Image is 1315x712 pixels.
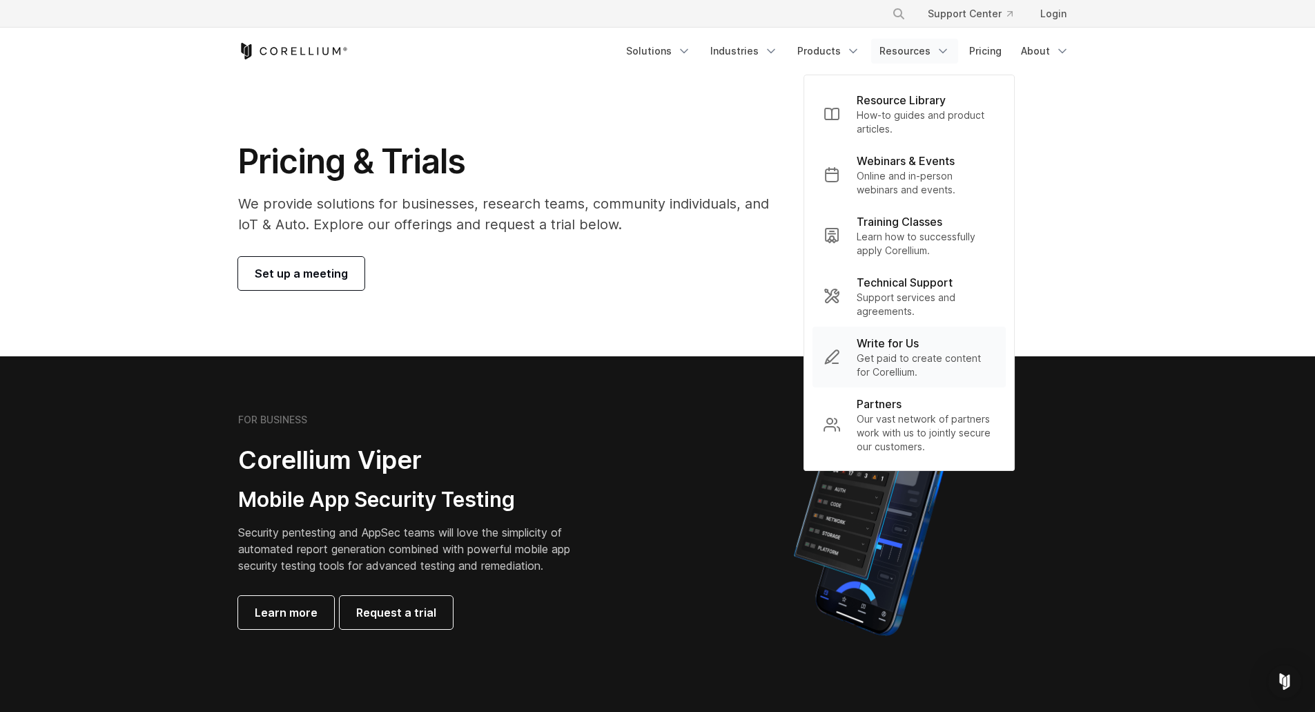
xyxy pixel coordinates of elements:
[812,266,1006,327] a: Technical Support Support services and agreements.
[917,1,1024,26] a: Support Center
[238,141,788,182] h1: Pricing & Trials
[770,401,978,642] img: Corellium MATRIX automated report on iPhone showing app vulnerability test results across securit...
[857,92,946,108] p: Resource Library
[857,335,919,352] p: Write for Us
[961,39,1010,64] a: Pricing
[857,153,955,169] p: Webinars & Events
[255,604,318,621] span: Learn more
[812,84,1006,144] a: Resource Library How-to guides and product articles.
[857,291,995,318] p: Support services and agreements.
[857,352,995,379] p: Get paid to create content for Corellium.
[1013,39,1078,64] a: About
[238,43,348,59] a: Corellium Home
[255,265,348,282] span: Set up a meeting
[238,445,592,476] h2: Corellium Viper
[356,604,436,621] span: Request a trial
[238,193,788,235] p: We provide solutions for businesses, research teams, community individuals, and IoT & Auto. Explo...
[340,596,453,629] a: Request a trial
[812,327,1006,387] a: Write for Us Get paid to create content for Corellium.
[875,1,1078,26] div: Navigation Menu
[789,39,868,64] a: Products
[238,487,592,513] h3: Mobile App Security Testing
[238,524,592,574] p: Security pentesting and AppSec teams will love the simplicity of automated report generation comb...
[238,414,307,426] h6: FOR BUSINESS
[618,39,699,64] a: Solutions
[238,596,334,629] a: Learn more
[1268,665,1301,698] div: Open Intercom Messenger
[857,412,995,454] p: Our vast network of partners work with us to jointly secure our customers.
[618,39,1078,64] div: Navigation Menu
[812,144,1006,205] a: Webinars & Events Online and in-person webinars and events.
[702,39,786,64] a: Industries
[857,396,902,412] p: Partners
[812,387,1006,462] a: Partners Our vast network of partners work with us to jointly secure our customers.
[238,257,364,290] a: Set up a meeting
[857,108,995,136] p: How-to guides and product articles.
[886,1,911,26] button: Search
[857,213,942,230] p: Training Classes
[812,205,1006,266] a: Training Classes Learn how to successfully apply Corellium.
[1029,1,1078,26] a: Login
[857,230,995,258] p: Learn how to successfully apply Corellium.
[857,169,995,197] p: Online and in-person webinars and events.
[871,39,958,64] a: Resources
[857,274,953,291] p: Technical Support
